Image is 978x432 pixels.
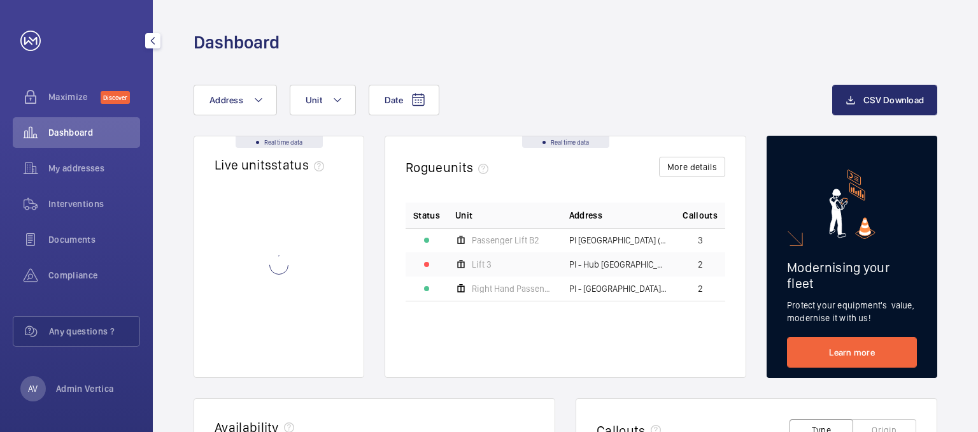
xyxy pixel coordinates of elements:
span: Unit [455,209,472,222]
p: AV [28,382,38,395]
span: Dashboard [48,126,140,139]
button: Unit [290,85,356,115]
span: Documents [48,233,140,246]
span: 2 [698,260,703,269]
span: Discover [101,91,130,104]
span: PI - [GEOGRAPHIC_DATA] - [GEOGRAPHIC_DATA], [GEOGRAPHIC_DATA] [569,284,668,293]
span: PI - Hub [GEOGRAPHIC_DATA] Marylebone - Proximity [GEOGRAPHIC_DATA] [569,260,668,269]
span: status [271,157,329,173]
span: My addresses [48,162,140,175]
span: Right Hand Passenger [472,284,554,293]
h2: Live units [215,157,329,173]
span: Address [569,209,602,222]
span: Passenger Lift B2 [472,236,539,245]
span: Any questions ? [49,325,139,338]
h1: Dashboard [194,31,280,54]
span: Maximize [48,90,101,103]
span: Callouts [683,209,718,222]
span: PI [GEOGRAPHIC_DATA] ([GEOGRAPHIC_DATA]) - [STREET_ADDRESS] [569,236,668,245]
p: Admin Vertica [56,382,114,395]
a: Learn more [787,337,917,368]
div: Real time data [522,136,609,148]
span: CSV Download [863,95,924,105]
span: Unit [306,95,322,105]
button: Date [369,85,439,115]
p: Protect your equipment's value, modernise it with us! [787,299,917,324]
span: units [443,159,494,175]
button: Address [194,85,277,115]
img: marketing-card.svg [829,169,875,239]
span: Address [209,95,243,105]
span: 3 [698,236,703,245]
button: More details [659,157,725,177]
span: 2 [698,284,703,293]
span: Lift 3 [472,260,492,269]
p: Status [413,209,440,222]
button: CSV Download [832,85,937,115]
h2: Modernising your fleet [787,259,917,291]
h2: Rogue [406,159,493,175]
span: Compliance [48,269,140,282]
div: Real time data [236,136,323,148]
span: Date [385,95,403,105]
span: Interventions [48,198,140,210]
